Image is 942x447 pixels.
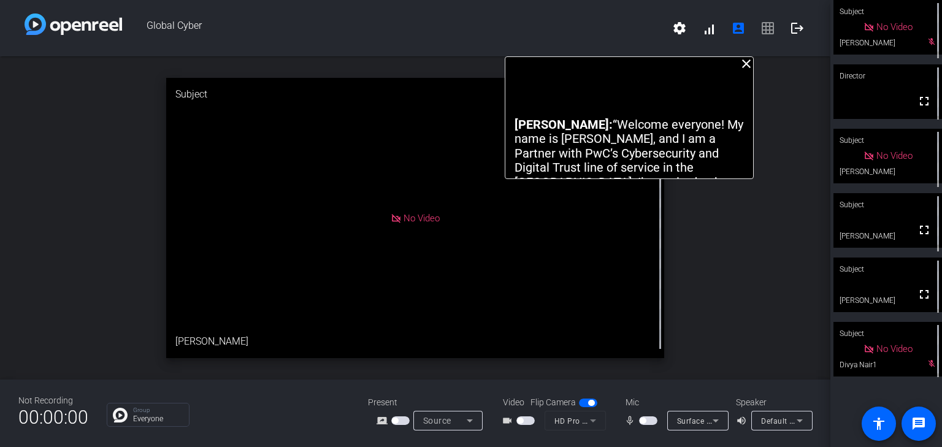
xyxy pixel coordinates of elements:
[833,193,942,216] div: Subject
[736,413,751,428] mat-icon: volume_up
[122,13,665,43] span: Global Cyber
[530,396,576,409] span: Flip Camera
[917,94,932,109] mat-icon: fullscreen
[624,413,639,428] mat-icon: mic_none
[515,117,613,132] strong: [PERSON_NAME]:
[502,413,516,428] mat-icon: videocam_outline
[613,396,736,409] div: Mic
[677,416,892,426] span: Surface Stereo Microphones (Surface High Definition Audio)
[833,322,942,345] div: Subject
[876,343,913,354] span: No Video
[368,396,491,409] div: Present
[404,212,440,223] span: No Video
[833,129,942,152] div: Subject
[18,402,88,432] span: 00:00:00
[25,13,122,35] img: white-gradient.svg
[18,394,88,407] div: Not Recording
[876,150,913,161] span: No Video
[790,21,805,36] mat-icon: logout
[917,223,932,237] mat-icon: fullscreen
[377,413,391,428] mat-icon: screen_share_outline
[166,78,664,111] div: Subject
[694,13,724,43] button: signal_cellular_alt
[739,56,754,71] mat-icon: close
[876,21,913,32] span: No Video
[833,64,942,88] div: Director
[423,416,451,426] span: Source
[731,21,746,36] mat-icon: account_box
[917,287,932,302] mat-icon: fullscreen
[133,407,183,413] p: Group
[736,396,810,409] div: Speaker
[515,118,744,218] p: “Welcome everyone! My name is [PERSON_NAME], and I am a Partner with PwC’s Cybersecurity and Digi...
[672,21,687,36] mat-icon: settings
[911,416,926,431] mat-icon: message
[113,408,128,422] img: Chat Icon
[503,396,524,409] span: Video
[871,416,886,431] mat-icon: accessibility
[833,258,942,281] div: Subject
[133,415,183,422] p: Everyone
